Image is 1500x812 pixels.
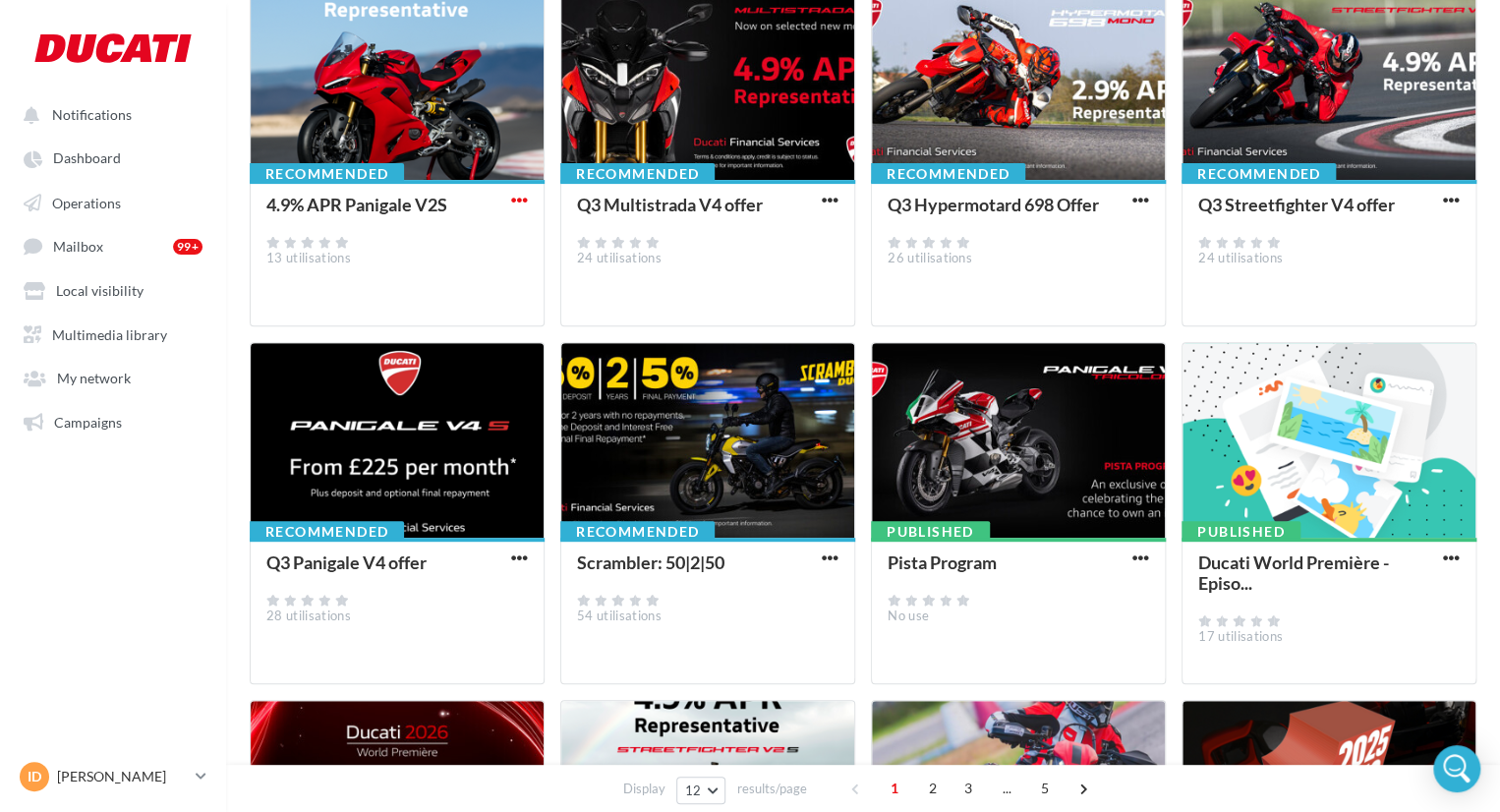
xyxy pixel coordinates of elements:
span: Mailbox [53,238,103,255]
div: Published [1182,521,1300,543]
button: 12 [676,777,726,804]
a: Campaigns [12,403,214,438]
span: 12 [685,783,702,798]
span: Notifications [52,106,132,123]
span: My network [57,370,131,386]
span: Dashboard [53,150,121,167]
span: Operations [52,194,121,210]
div: Scrambler: 50|2|50 [577,551,724,573]
div: Recommended [250,163,404,185]
span: ... [991,773,1022,804]
span: 54 utilisations [577,608,662,623]
div: Published [871,521,990,543]
div: Recommended [560,521,715,543]
a: Multimedia library [12,316,214,351]
div: 4.9% APR Panigale V2S [266,194,447,215]
a: Dashboard [12,140,214,175]
span: 17 utilisations [1198,628,1283,644]
span: 3 [952,773,984,804]
div: Recommended [560,163,715,185]
div: Recommended [250,521,404,543]
div: Recommended [871,163,1025,185]
span: 1 [879,773,910,804]
div: Pista Program [888,551,997,573]
span: Local visibility [56,282,144,299]
a: Mailbox 99+ [12,227,214,263]
span: No use [888,608,929,623]
a: ID [PERSON_NAME] [16,758,210,795]
div: Ducati World Première - Episo... [1198,551,1389,594]
span: 26 utilisations [888,250,972,265]
span: 28 utilisations [266,608,351,623]
div: Q3 Multistrada V4 offer [577,194,763,215]
div: Q3 Streetfighter V4 offer [1198,194,1395,215]
span: ID [28,767,41,786]
a: Operations [12,184,214,219]
span: Campaigns [54,413,122,430]
div: Q3 Panigale V4 offer [266,551,427,573]
span: 24 utilisations [1198,250,1283,265]
span: 5 [1029,773,1061,804]
div: 99+ [173,239,202,255]
a: My network [12,359,214,394]
span: 2 [917,773,949,804]
span: results/page [736,780,806,798]
span: Display [623,780,665,798]
span: 13 utilisations [266,250,351,265]
p: [PERSON_NAME] [57,767,188,786]
button: Notifications [12,96,206,132]
div: Recommended [1182,163,1336,185]
span: Multimedia library [52,325,167,342]
div: Open Intercom Messenger [1433,745,1480,792]
a: Local visibility [12,271,214,307]
div: Q3 Hypermotard 698 Offer [888,194,1099,215]
span: 24 utilisations [577,250,662,265]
